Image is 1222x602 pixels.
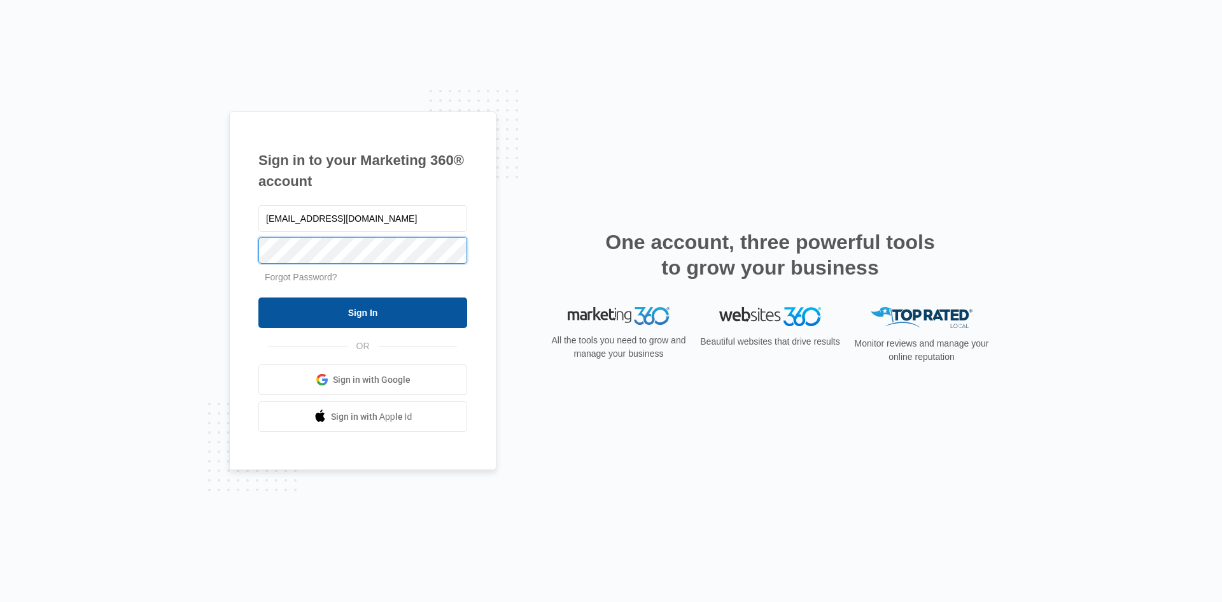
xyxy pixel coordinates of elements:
img: Websites 360 [719,307,821,326]
input: Email [258,205,467,232]
span: Sign in with Apple Id [331,410,412,424]
p: Monitor reviews and manage your online reputation [850,337,993,364]
span: Sign in with Google [333,373,411,387]
p: All the tools you need to grow and manage your business [547,334,690,361]
a: Sign in with Google [258,364,467,395]
h1: Sign in to your Marketing 360® account [258,150,467,192]
input: Sign In [258,297,467,328]
img: Top Rated Local [871,307,973,328]
img: Marketing 360 [568,307,670,325]
p: Beautiful websites that drive results [699,335,841,348]
h2: One account, three powerful tools to grow your business [601,229,939,280]
a: Sign in with Apple Id [258,401,467,432]
a: Forgot Password? [265,272,337,282]
span: OR [348,340,379,353]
